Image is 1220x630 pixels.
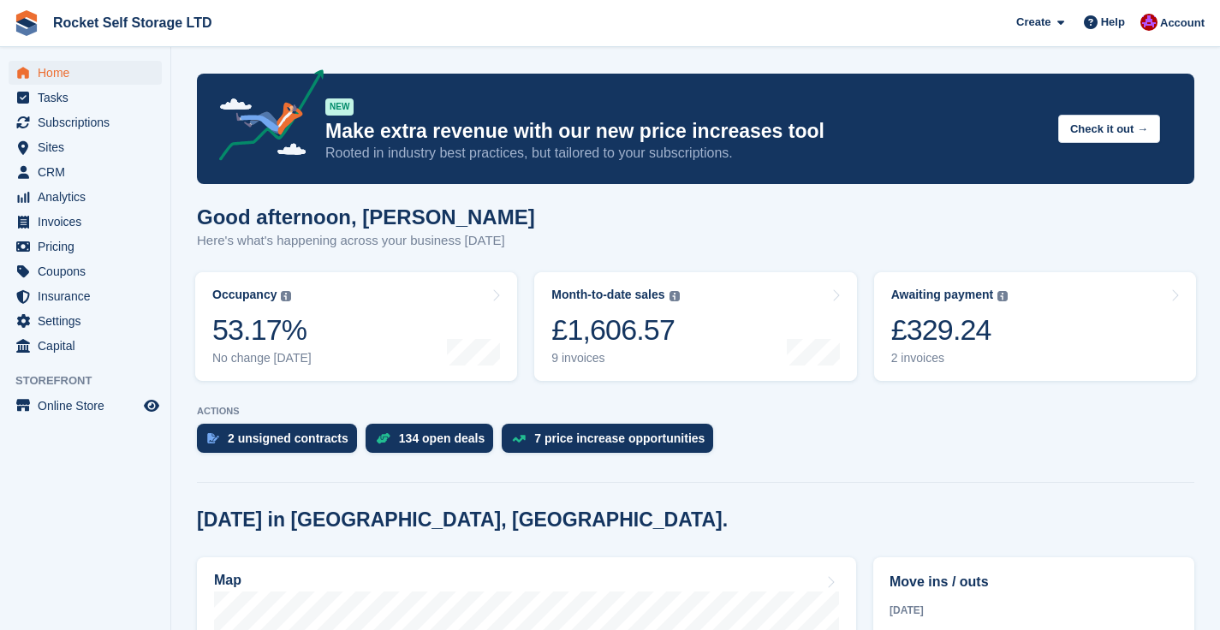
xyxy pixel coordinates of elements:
p: Here's what's happening across your business [DATE] [197,231,535,251]
span: Settings [38,309,140,333]
a: Awaiting payment £329.24 2 invoices [874,272,1196,381]
img: deal-1b604bf984904fb50ccaf53a9ad4b4a5d6e5aea283cecdc64d6e3604feb123c2.svg [376,432,390,444]
a: 134 open deals [366,424,502,461]
h1: Good afternoon, [PERSON_NAME] [197,205,535,229]
a: Preview store [141,395,162,416]
a: menu [9,210,162,234]
a: menu [9,185,162,209]
a: menu [9,334,162,358]
p: Rooted in industry best practices, but tailored to your subscriptions. [325,144,1044,163]
p: Make extra revenue with our new price increases tool [325,119,1044,144]
div: 134 open deals [399,431,485,445]
a: Rocket Self Storage LTD [46,9,219,37]
a: menu [9,110,162,134]
a: menu [9,394,162,418]
a: menu [9,235,162,259]
div: £329.24 [891,312,1009,348]
a: menu [9,160,162,184]
img: Lee Tresadern [1140,14,1158,31]
a: menu [9,61,162,85]
a: menu [9,135,162,159]
div: 2 invoices [891,351,1009,366]
a: menu [9,86,162,110]
span: Capital [38,334,140,358]
span: Create [1016,14,1050,31]
div: No change [DATE] [212,351,312,366]
a: Occupancy 53.17% No change [DATE] [195,272,517,381]
div: 53.17% [212,312,312,348]
div: 2 unsigned contracts [228,431,348,445]
img: icon-info-grey-7440780725fd019a000dd9b08b2336e03edf1995a4989e88bcd33f0948082b44.svg [670,291,680,301]
div: Occupancy [212,288,277,302]
span: Account [1160,15,1205,32]
button: Check it out → [1058,115,1160,143]
img: icon-info-grey-7440780725fd019a000dd9b08b2336e03edf1995a4989e88bcd33f0948082b44.svg [281,291,291,301]
a: 7 price increase opportunities [502,424,722,461]
span: Sites [38,135,140,159]
p: ACTIONS [197,406,1194,417]
a: menu [9,259,162,283]
div: £1,606.57 [551,312,679,348]
span: Tasks [38,86,140,110]
img: icon-info-grey-7440780725fd019a000dd9b08b2336e03edf1995a4989e88bcd33f0948082b44.svg [997,291,1008,301]
img: price-adjustments-announcement-icon-8257ccfd72463d97f412b2fc003d46551f7dbcb40ab6d574587a9cd5c0d94... [205,69,324,167]
h2: Move ins / outs [890,572,1178,592]
span: Home [38,61,140,85]
div: 7 price increase opportunities [534,431,705,445]
span: Analytics [38,185,140,209]
h2: [DATE] in [GEOGRAPHIC_DATA], [GEOGRAPHIC_DATA]. [197,508,728,532]
a: menu [9,284,162,308]
a: Month-to-date sales £1,606.57 9 invoices [534,272,856,381]
div: Awaiting payment [891,288,994,302]
a: menu [9,309,162,333]
span: Invoices [38,210,140,234]
div: [DATE] [890,603,1178,618]
span: CRM [38,160,140,184]
span: Help [1101,14,1125,31]
span: Subscriptions [38,110,140,134]
img: price_increase_opportunities-93ffe204e8149a01c8c9dc8f82e8f89637d9d84a8eef4429ea346261dce0b2c0.svg [512,435,526,443]
span: Pricing [38,235,140,259]
span: Storefront [15,372,170,389]
span: Online Store [38,394,140,418]
img: stora-icon-8386f47178a22dfd0bd8f6a31ec36ba5ce8667c1dd55bd0f319d3a0aa187defe.svg [14,10,39,36]
div: 9 invoices [551,351,679,366]
img: contract_signature_icon-13c848040528278c33f63329250d36e43548de30e8caae1d1a13099fd9432cc5.svg [207,433,219,443]
span: Coupons [38,259,140,283]
div: NEW [325,98,354,116]
span: Insurance [38,284,140,308]
div: Month-to-date sales [551,288,664,302]
h2: Map [214,573,241,588]
a: 2 unsigned contracts [197,424,366,461]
